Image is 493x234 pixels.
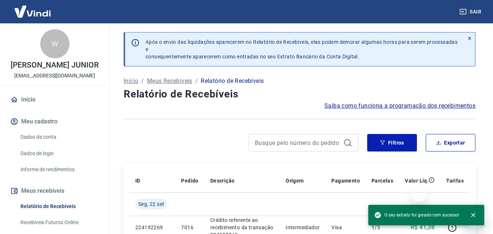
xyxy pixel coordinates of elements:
a: Dados da conta [18,130,101,145]
p: Visa [331,224,360,231]
p: Pedido [181,177,198,184]
p: / [195,77,198,85]
a: Início [124,77,138,85]
iframe: Botão para abrir a janela de mensagens [464,205,487,228]
p: Descrição [210,177,235,184]
button: Filtros [367,134,417,151]
p: 1/3 [372,224,393,231]
p: Tarifas [446,177,464,184]
p: Pagamento [331,177,360,184]
p: Origem [286,177,304,184]
a: Recebíveis Futuros Online [18,215,101,230]
button: Meus recebíveis [9,183,101,199]
p: Intermediador [286,224,320,231]
a: Início [9,92,101,108]
a: Relatório de Recebíveis [18,199,101,214]
div: W [40,29,69,58]
a: Informe de rendimentos [18,162,101,177]
p: Relatório de Recebíveis [201,77,264,85]
h4: Relatório de Recebíveis [124,87,475,101]
p: Valor Líq. [405,177,429,184]
button: Exportar [426,134,475,151]
span: O seu extrato foi gerado com sucesso! [374,211,459,219]
a: Dados de login [18,146,101,161]
span: Seg, 22 set [138,200,164,208]
button: Meu cadastro [9,114,101,130]
p: [PERSON_NAME] JUNIOR [11,61,98,69]
button: Sair [458,5,484,19]
img: Vindi [9,0,56,23]
p: Parcelas [372,177,393,184]
p: ID [135,177,140,184]
p: 7016 [181,224,198,231]
p: 224192269 [135,224,169,231]
iframe: Fechar mensagem [411,187,426,202]
a: Meus Recebíveis [147,77,192,85]
p: [EMAIL_ADDRESS][DOMAIN_NAME] [14,72,95,80]
p: R$ 41,38 [411,223,434,232]
input: Busque pelo número do pedido [255,137,340,148]
p: Após o envio das liquidações aparecerem no Relatório de Recebíveis, elas podem demorar algumas ho... [146,38,458,60]
a: Saiba como funciona a programação dos recebimentos [324,101,475,110]
p: / [141,77,144,85]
